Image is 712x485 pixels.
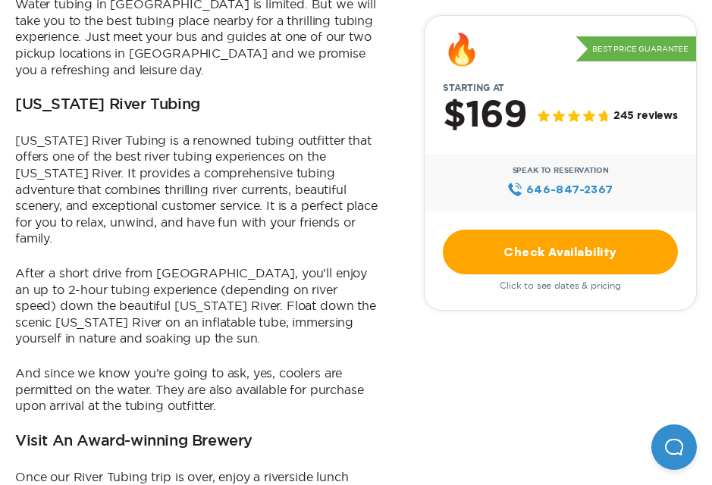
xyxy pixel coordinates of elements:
h3: [US_STATE] River Tubing [15,96,200,114]
span: Speak to Reservation [513,166,609,175]
span: Click to see dates & pricing [500,280,621,291]
span: 646‍-847‍-2367 [526,181,613,198]
h2: $169 [443,96,527,136]
p: [US_STATE] River Tubing is a renowned tubing outfitter that offers one of the best river tubing e... [15,133,378,247]
p: And since we know you’re going to ask, yes, coolers are permitted on the water. They are also ava... [15,365,378,415]
iframe: Help Scout Beacon - Open [651,424,697,470]
a: Check Availability [443,230,678,274]
div: 🔥 [443,34,481,64]
span: 245 reviews [613,111,678,124]
span: Starting at [425,83,522,93]
p: Best Price Guarantee [576,36,696,62]
p: After a short drive from [GEOGRAPHIC_DATA], you’ll enjoy an up to 2-hour tubing experience (depen... [15,265,378,347]
h3: Visit An Award-winning Brewery [15,433,252,451]
a: 646‍-847‍-2367 [507,181,613,198]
